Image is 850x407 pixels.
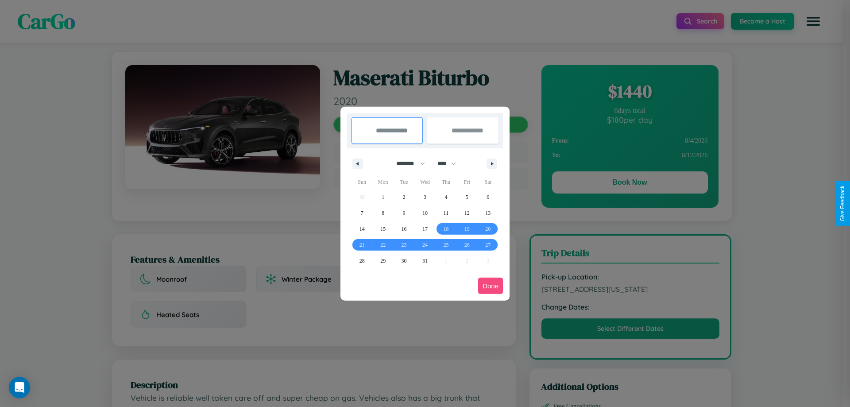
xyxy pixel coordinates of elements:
[839,186,846,221] div: Give Feedback
[456,221,477,237] button: 19
[394,175,414,189] span: Tue
[359,221,365,237] span: 14
[478,237,498,253] button: 27
[352,175,372,189] span: Sun
[456,175,477,189] span: Fri
[394,237,414,253] button: 23
[422,221,428,237] span: 17
[414,205,435,221] button: 10
[352,221,372,237] button: 14
[478,189,498,205] button: 6
[422,205,428,221] span: 10
[436,221,456,237] button: 18
[444,205,449,221] span: 11
[361,205,363,221] span: 7
[478,221,498,237] button: 20
[422,253,428,269] span: 31
[359,237,365,253] span: 21
[424,189,426,205] span: 3
[394,205,414,221] button: 9
[352,237,372,253] button: 21
[394,221,414,237] button: 16
[372,221,393,237] button: 15
[380,237,386,253] span: 22
[382,205,384,221] span: 8
[436,175,456,189] span: Thu
[9,377,30,398] div: Open Intercom Messenger
[464,237,470,253] span: 26
[402,221,407,237] span: 16
[372,205,393,221] button: 8
[414,221,435,237] button: 17
[382,189,384,205] span: 1
[436,237,456,253] button: 25
[436,205,456,221] button: 11
[414,237,435,253] button: 24
[464,221,470,237] span: 19
[478,278,503,294] button: Done
[485,205,491,221] span: 13
[466,189,468,205] span: 5
[443,221,448,237] span: 18
[394,189,414,205] button: 2
[456,189,477,205] button: 5
[372,237,393,253] button: 22
[436,189,456,205] button: 4
[422,237,428,253] span: 24
[487,189,489,205] span: 6
[402,237,407,253] span: 23
[464,205,470,221] span: 12
[394,253,414,269] button: 30
[485,237,491,253] span: 27
[414,175,435,189] span: Wed
[372,253,393,269] button: 29
[456,205,477,221] button: 12
[352,253,372,269] button: 28
[443,237,448,253] span: 25
[380,253,386,269] span: 29
[456,237,477,253] button: 26
[372,189,393,205] button: 1
[359,253,365,269] span: 28
[403,205,406,221] span: 9
[478,205,498,221] button: 13
[414,189,435,205] button: 3
[402,253,407,269] span: 30
[485,221,491,237] span: 20
[372,175,393,189] span: Mon
[380,221,386,237] span: 15
[414,253,435,269] button: 31
[444,189,447,205] span: 4
[352,205,372,221] button: 7
[403,189,406,205] span: 2
[478,175,498,189] span: Sat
